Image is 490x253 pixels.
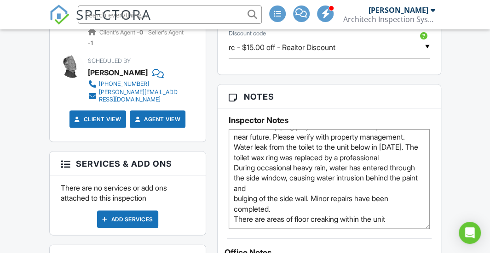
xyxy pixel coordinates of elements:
h3: Notes [218,84,441,108]
a: Agent View [133,114,180,124]
div: [PERSON_NAME] [369,6,428,15]
span: Seller's Agent - [88,29,184,46]
div: [PERSON_NAME][EMAIL_ADDRESS][DOMAIN_NAME] [99,88,178,103]
strong: 1 [91,39,93,46]
label: Discount code [229,29,266,38]
div: [PERSON_NAME] [88,65,148,79]
a: [PHONE_NUMBER] [88,79,178,88]
div: Add Services [97,210,158,228]
div: [PHONE_NUMBER] [99,80,149,87]
h3: Services & Add ons [50,152,206,175]
a: [PERSON_NAME][EMAIL_ADDRESS][DOMAIN_NAME] [88,88,178,103]
span: Scheduled By [88,57,131,64]
h5: Inspector Notes [229,115,430,124]
input: Search everything... [78,6,262,24]
a: SPECTORA [49,12,151,32]
div: There are no services or add ons attached to this inspection [50,175,206,235]
div: Open Intercom Messenger [459,222,481,244]
div: Architech Inspection Systems, Inc [343,15,435,24]
a: Client View [73,114,121,124]
img: The Best Home Inspection Software - Spectora [49,5,69,25]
